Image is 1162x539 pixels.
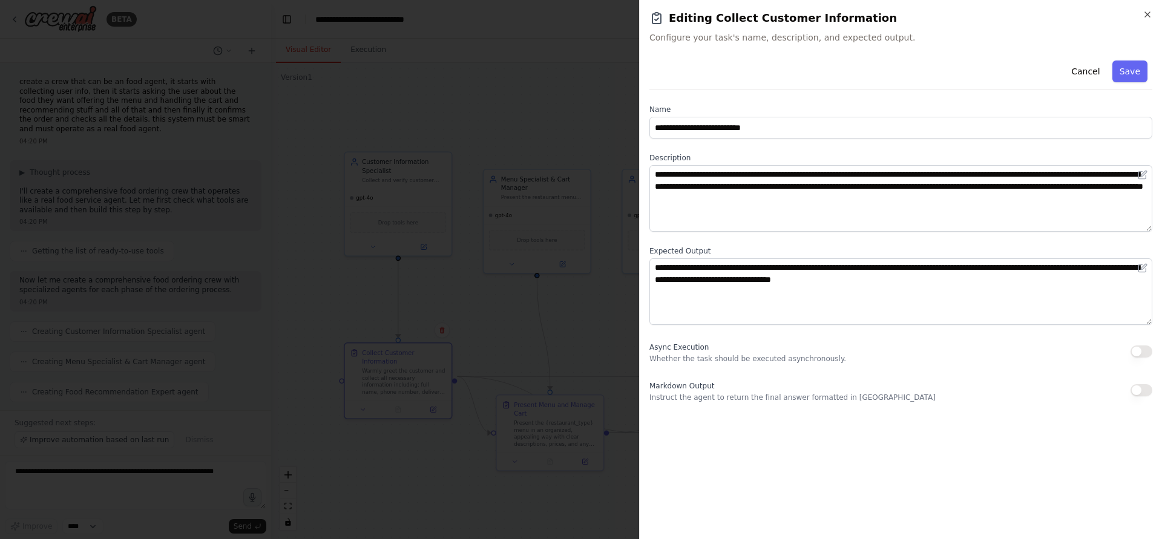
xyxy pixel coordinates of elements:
[1135,168,1150,182] button: Open in editor
[649,105,1152,114] label: Name
[1064,60,1107,82] button: Cancel
[649,382,714,390] span: Markdown Output
[649,153,1152,163] label: Description
[1135,261,1150,275] button: Open in editor
[649,354,846,364] p: Whether the task should be executed asynchronously.
[649,393,936,402] p: Instruct the agent to return the final answer formatted in [GEOGRAPHIC_DATA]
[649,343,709,351] span: Async Execution
[1112,60,1147,82] button: Save
[649,246,1152,256] label: Expected Output
[649,10,1152,27] h2: Editing Collect Customer Information
[649,31,1152,44] span: Configure your task's name, description, and expected output.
